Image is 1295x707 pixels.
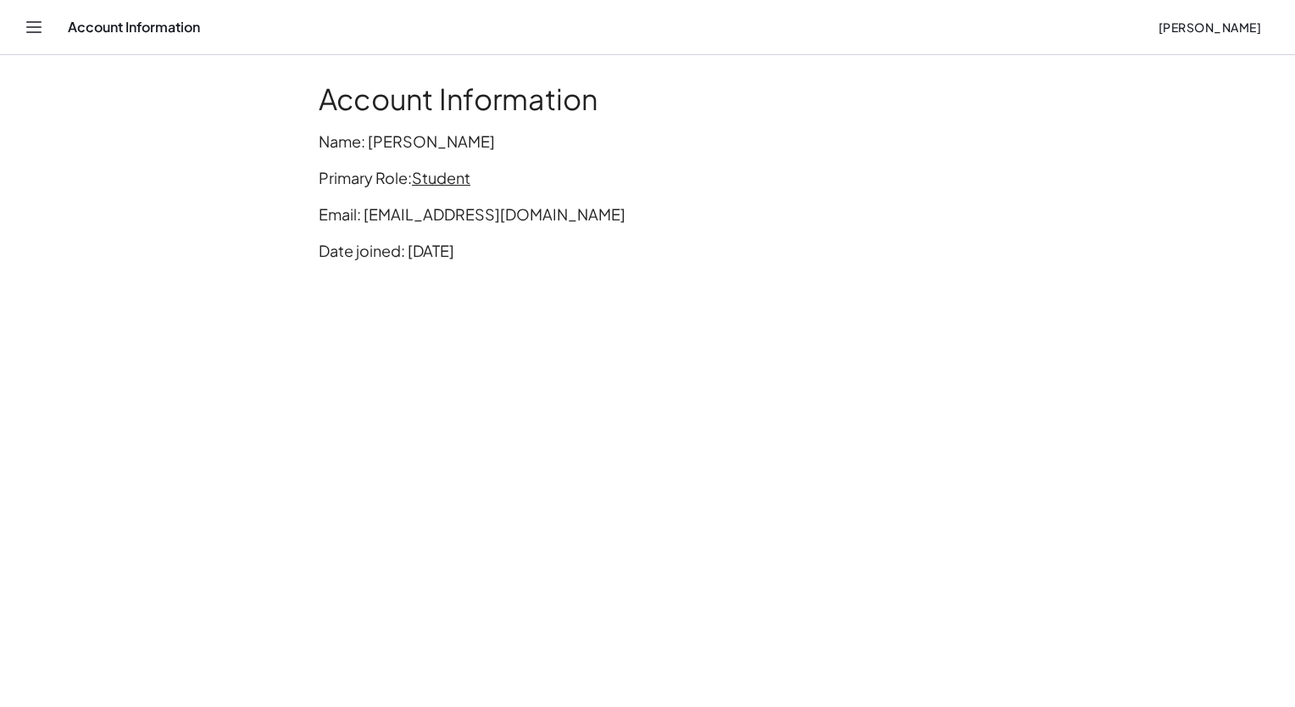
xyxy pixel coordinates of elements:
[412,168,470,187] span: Student
[1144,12,1275,42] button: [PERSON_NAME]
[20,14,47,41] button: Toggle navigation
[319,239,976,262] p: Date joined: [DATE]
[319,166,976,189] p: Primary Role:
[1158,19,1261,35] span: [PERSON_NAME]
[319,203,976,225] p: Email: [EMAIL_ADDRESS][DOMAIN_NAME]
[319,130,976,153] p: Name: [PERSON_NAME]
[319,82,976,116] h1: Account Information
